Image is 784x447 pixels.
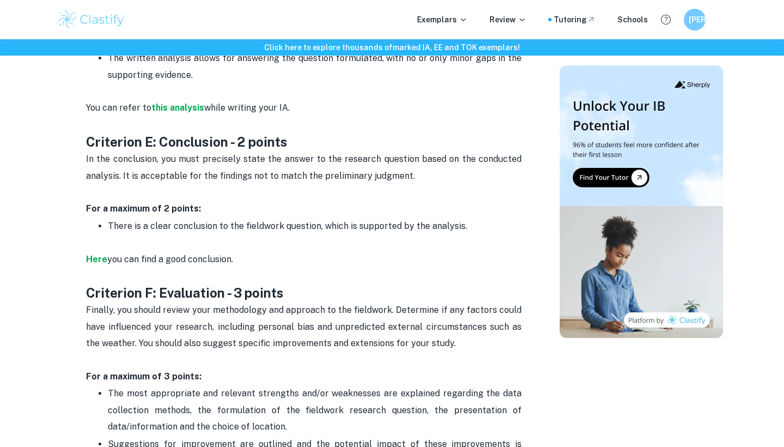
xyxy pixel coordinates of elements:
span: You can refer to [86,102,151,113]
strong: For a maximum of 3 points: [86,371,201,382]
strong: Criterion F: Evaluation - 3 points [86,285,284,300]
button: [PERSON_NAME] [684,9,706,31]
p: Exemplars [417,14,468,26]
h6: Click here to explore thousands of marked IA, EE and TOK exemplars ! [2,41,782,53]
strong: Criterion E: Conclusion - 2 points [86,134,287,149]
strong: For a maximum of 2 points: [86,203,201,214]
span: There is a clear conclusion to the fieldwork question, which is supported by the analysis. [108,221,467,231]
span: while writing your IA. [204,102,290,113]
img: Thumbnail [560,65,723,338]
img: Clastify logo [57,9,126,31]
span: Finally, you should review your methodology and approach to the fieldwork. Determine if any facto... [86,305,524,348]
a: Schools [617,14,648,26]
span: The written analysis allows for answering the question formulated, with no or only minor gaps in ... [108,53,524,80]
span: The most appropriate and relevant strengths and/or weaknesses are explained regarding the data co... [108,388,524,432]
a: Tutoring [554,14,596,26]
a: Here [86,254,107,264]
h6: [PERSON_NAME] [689,14,701,26]
button: Help and Feedback [657,10,675,29]
span: you can find a good conclusion. [107,254,233,264]
p: Review [489,14,526,26]
span: In the conclusion, you must precisely state the answer to the research question based on the cond... [86,154,524,180]
a: this analysis [151,102,204,113]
